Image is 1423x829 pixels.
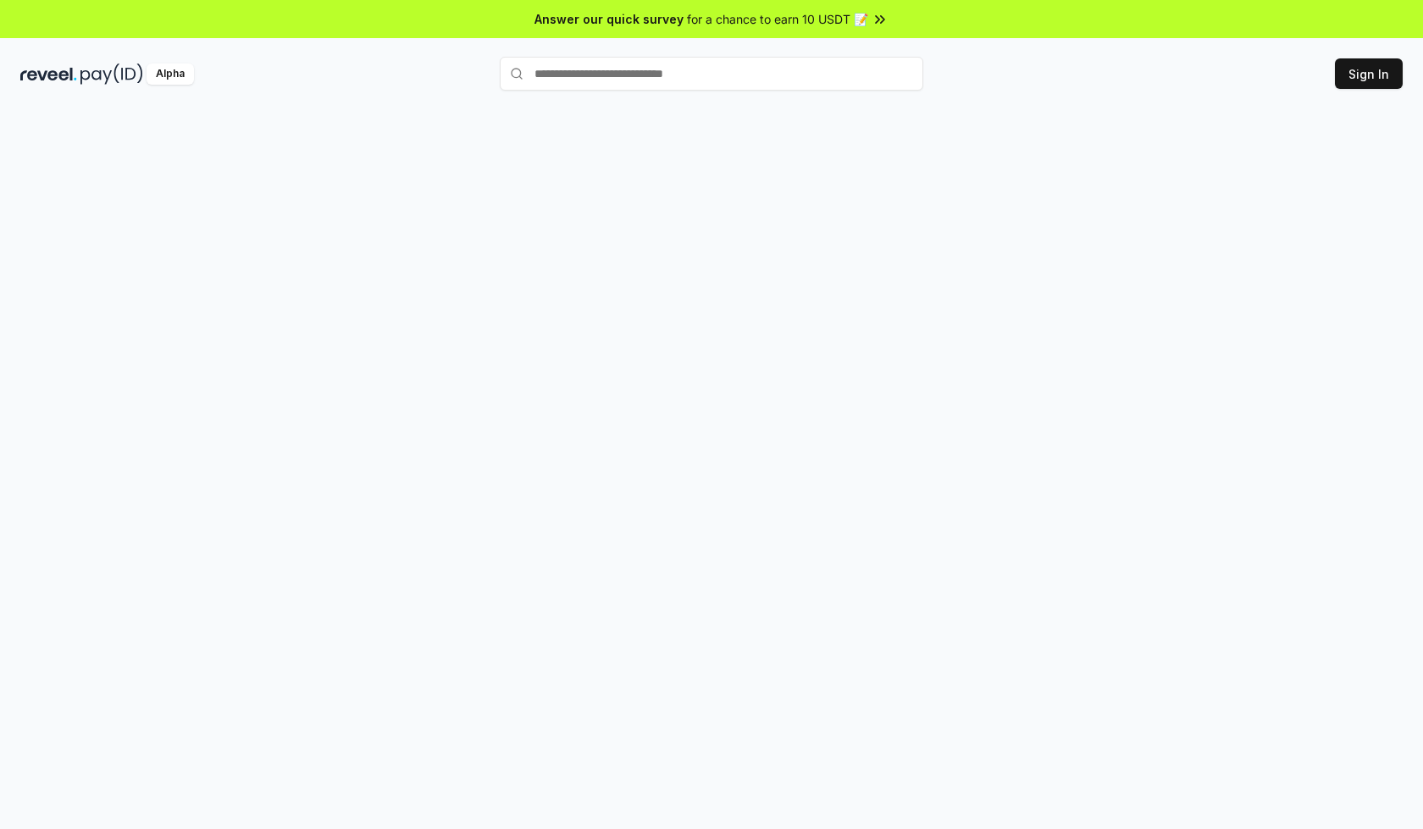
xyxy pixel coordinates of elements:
[1335,58,1403,89] button: Sign In
[534,10,684,28] span: Answer our quick survey
[80,64,143,85] img: pay_id
[687,10,868,28] span: for a chance to earn 10 USDT 📝
[20,64,77,85] img: reveel_dark
[147,64,194,85] div: Alpha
